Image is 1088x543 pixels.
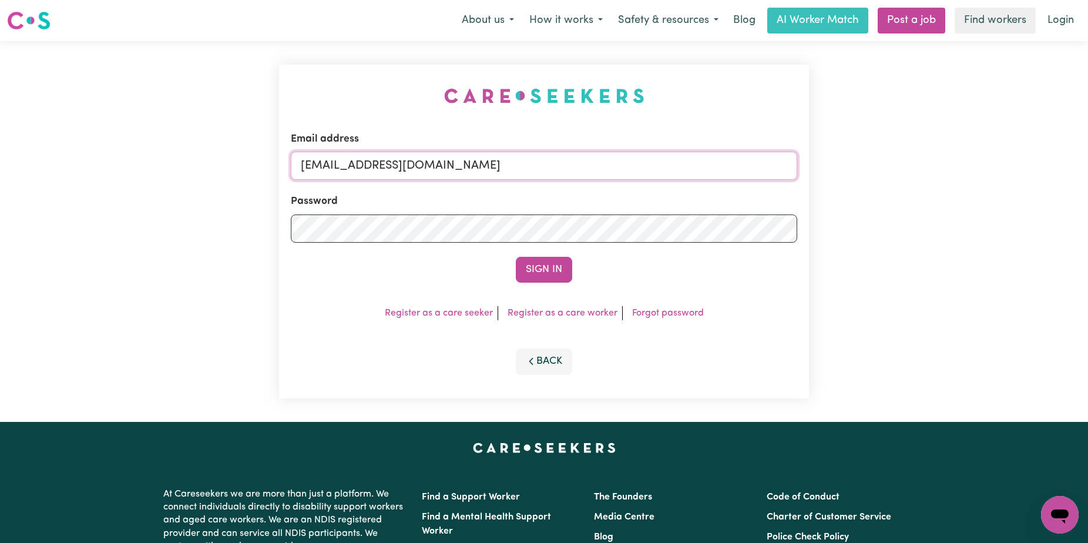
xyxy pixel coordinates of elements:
a: Charter of Customer Service [767,512,891,522]
a: Code of Conduct [767,492,839,502]
a: Register as a care seeker [385,309,493,318]
a: AI Worker Match [767,8,868,33]
button: Safety & resources [610,8,726,33]
a: Careseekers home page [473,443,616,452]
input: Email address [291,152,797,180]
a: Careseekers logo [7,7,51,34]
button: About us [454,8,522,33]
a: Post a job [878,8,945,33]
a: Blog [726,8,763,33]
a: Login [1040,8,1081,33]
label: Email address [291,132,359,147]
a: Find a Support Worker [422,492,520,502]
label: Password [291,194,338,209]
button: Sign In [516,257,572,283]
button: How it works [522,8,610,33]
button: Back [516,348,572,374]
iframe: Button to launch messaging window [1041,496,1079,534]
a: The Founders [594,492,652,502]
a: Find a Mental Health Support Worker [422,512,551,536]
a: Police Check Policy [767,532,849,542]
img: Careseekers logo [7,10,51,31]
a: Media Centre [594,512,654,522]
a: Find workers [955,8,1036,33]
a: Register as a care worker [508,309,617,318]
a: Forgot password [632,309,704,318]
a: Blog [594,532,613,542]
